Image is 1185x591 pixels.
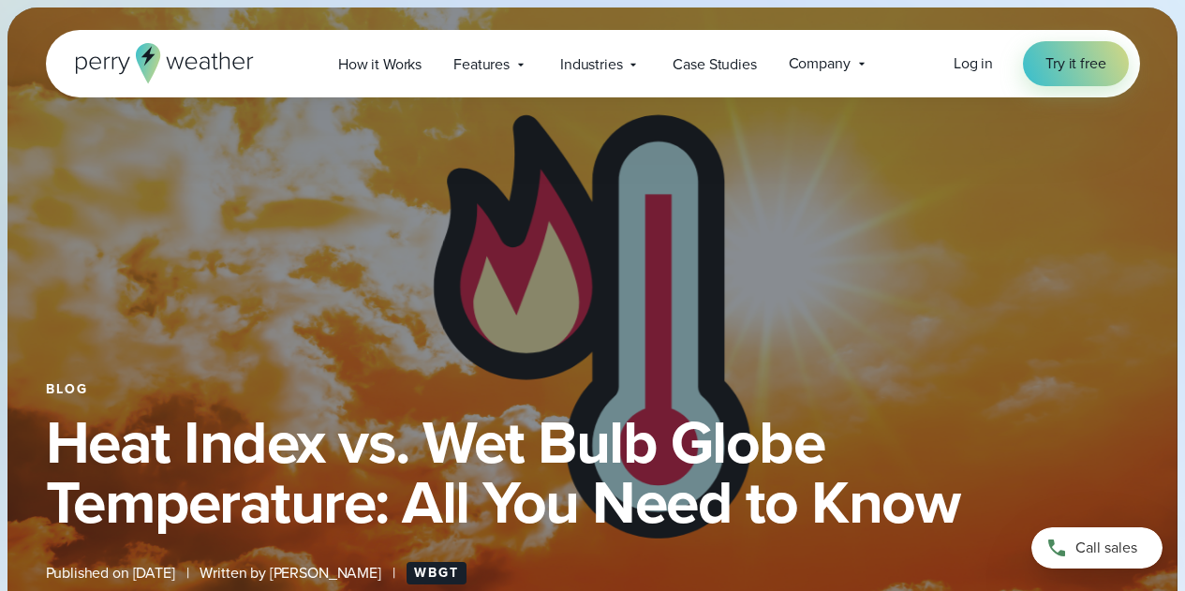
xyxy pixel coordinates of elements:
[954,52,993,75] a: Log in
[393,562,395,584] span: |
[407,562,467,584] a: WBGT
[46,412,1140,532] h1: Heat Index vs. Wet Bulb Globe Temperature: All You Need to Know
[1045,52,1105,75] span: Try it free
[657,45,772,83] a: Case Studies
[1023,41,1128,86] a: Try it free
[338,53,422,76] span: How it Works
[46,382,1140,397] div: Blog
[186,562,189,584] span: |
[954,52,993,74] span: Log in
[673,53,756,76] span: Case Studies
[560,53,622,76] span: Industries
[789,52,851,75] span: Company
[322,45,437,83] a: How it Works
[1031,527,1163,569] a: Call sales
[200,562,380,584] span: Written by [PERSON_NAME]
[453,53,510,76] span: Features
[1075,537,1137,559] span: Call sales
[46,562,175,584] span: Published on [DATE]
